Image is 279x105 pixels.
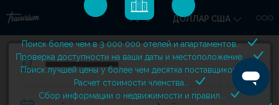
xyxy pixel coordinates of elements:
[16,52,248,62] span: Проверка доступности на ваши даты и местоположение...
[22,39,242,49] span: Поиск более чем в 3 000 000 отелей и апартаментов...
[21,65,243,74] span: Поиск лучшей цены у более чем десятка поставщиков...
[39,91,225,100] span: Сбор информации о недвижимости и правил...
[232,58,270,96] iframe: Кнопка запуска окна обмена сообщениями
[74,78,190,87] span: Расчет стоимости членства...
